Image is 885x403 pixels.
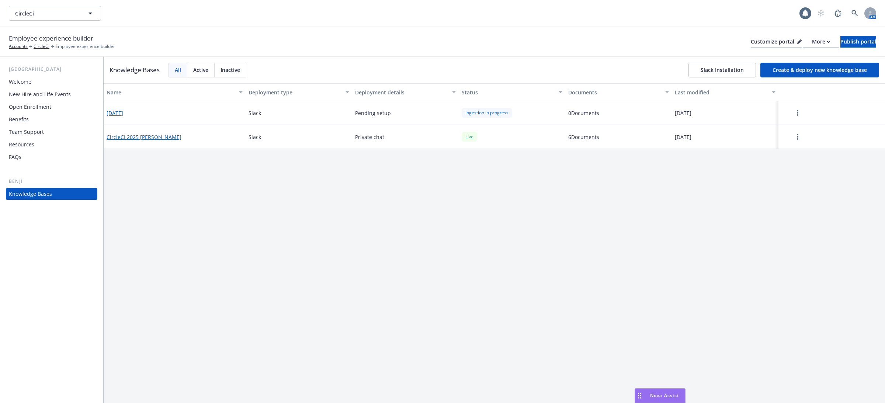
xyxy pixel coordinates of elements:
button: Create & deploy new knowledge base [760,63,879,77]
button: [DATE] [107,109,123,117]
a: Benefits [6,114,97,125]
button: Name [104,83,246,101]
div: Knowledge Bases [9,188,52,200]
span: [DATE] [675,133,691,141]
span: [DATE] [675,109,691,117]
a: Report a Bug [830,6,845,21]
span: Slack [249,133,261,141]
button: Nova Assist [635,388,686,403]
div: Benji [6,178,97,185]
a: Accounts [9,43,28,50]
span: Private chat [355,133,384,141]
button: Status [459,83,565,101]
a: New Hire and Life Events [6,88,97,100]
span: Active [193,66,208,74]
div: Resources [9,139,34,150]
div: Benefits [9,114,29,125]
div: FAQs [9,151,21,163]
a: Knowledge Bases [6,188,97,200]
a: Start snowing [813,6,828,21]
a: more [793,132,802,141]
span: Nova Assist [650,392,679,399]
a: Open Enrollment [6,101,97,113]
button: more [781,129,814,144]
div: Deployment type [249,88,341,96]
span: Employee experience builder [9,34,93,43]
div: Live [462,132,477,141]
a: Resources [6,139,97,150]
a: CircleCi [34,43,49,50]
div: Open Enrollment [9,101,51,113]
div: More [812,36,830,47]
span: 6 Documents [568,133,599,141]
button: more [781,105,814,120]
h3: Knowledge Bases [110,65,160,75]
span: CircleCi [15,10,79,17]
a: Team Support [6,126,97,138]
button: Last modified [672,83,778,101]
button: Deployment details [352,83,459,101]
div: Customize portal [751,36,802,47]
a: Welcome [6,76,97,88]
div: Name [107,88,235,96]
button: Slack Installation [688,63,756,77]
button: Customize portal [751,36,802,48]
div: Status [462,88,554,96]
div: Ingestion in progress [462,108,512,117]
div: Last modified [675,88,767,96]
span: Pending setup [355,109,391,117]
button: CircleCI 2025 [PERSON_NAME] [107,133,181,141]
a: Search [847,6,862,21]
a: more [793,108,802,117]
button: CircleCi [9,6,101,21]
div: Documents [568,88,661,96]
div: New Hire and Life Events [9,88,71,100]
div: Team Support [9,126,44,138]
span: 0 Documents [568,109,599,117]
a: FAQs [6,151,97,163]
button: More [803,36,839,48]
button: Deployment type [246,83,352,101]
span: All [175,66,181,74]
div: Publish portal [840,36,876,47]
button: Documents [565,83,672,101]
span: Employee experience builder [55,43,115,50]
div: Welcome [9,76,31,88]
div: Deployment details [355,88,448,96]
div: [GEOGRAPHIC_DATA] [6,66,97,73]
button: Publish portal [840,36,876,48]
span: Inactive [221,66,240,74]
div: Drag to move [635,389,644,403]
span: Slack [249,109,261,117]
